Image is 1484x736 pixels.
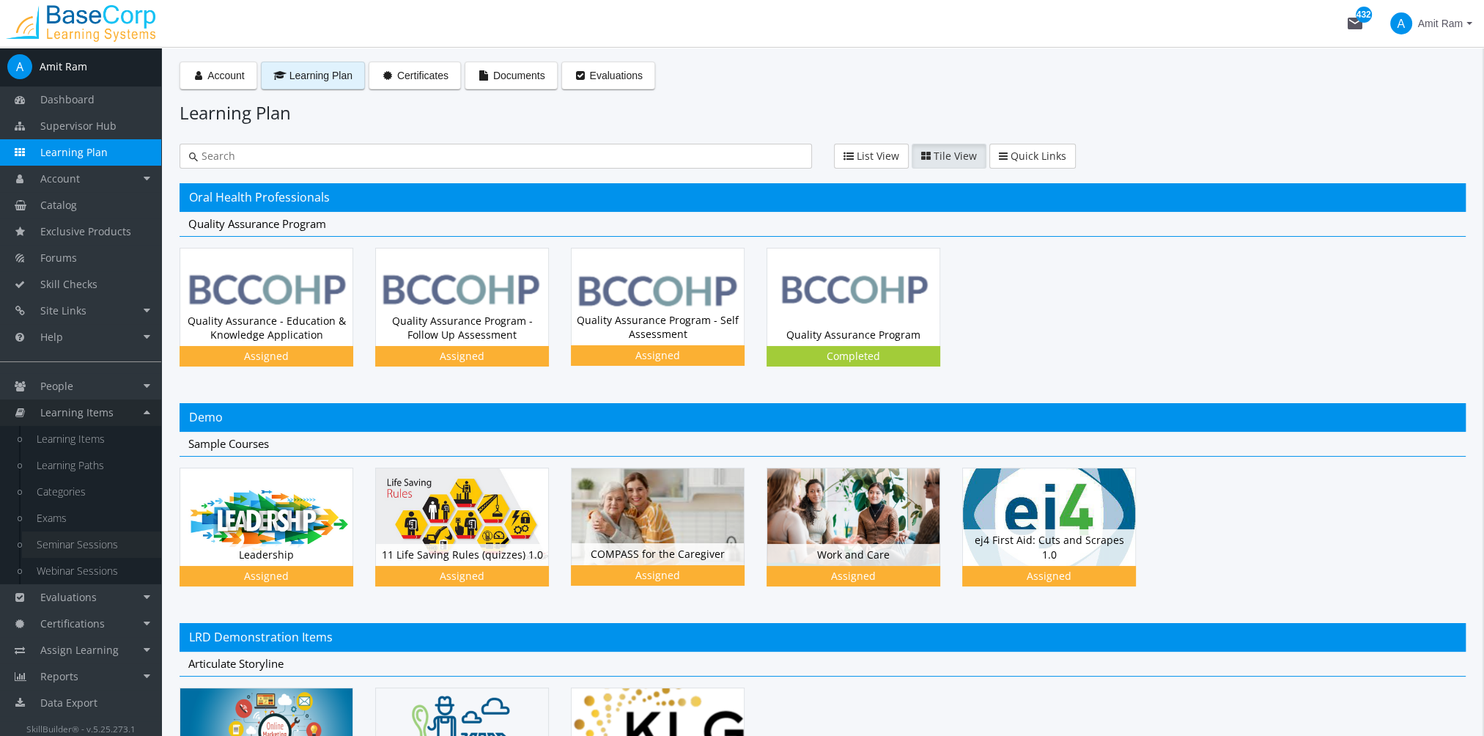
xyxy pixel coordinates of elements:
input: Search [198,149,802,163]
span: Sample Courses [188,436,269,451]
div: Completed [769,349,937,364]
i: Certificates [381,70,394,81]
span: Amit Ram [1418,10,1463,37]
button: Documents [465,62,558,89]
span: Account [40,172,80,185]
i: Evaluations [574,70,587,81]
div: Leadership [180,468,375,608]
a: Exams [22,505,161,531]
div: COMPASS for the Caregiver [571,468,767,608]
span: Evaluations [590,70,643,81]
div: COMPASS for the Caregiver [572,543,744,565]
div: Amit Ram [40,59,87,74]
a: Learning Items [22,426,161,452]
div: Assigned [378,349,546,364]
span: Articulate Storyline [188,656,284,671]
span: Supervisor Hub [40,119,117,133]
span: Tile View [934,149,977,163]
i: Account [192,70,205,81]
span: Reports [40,669,78,683]
div: Quality Assurance Program - Self Assessment [571,248,767,388]
span: Help [40,330,63,344]
span: Demo [189,409,223,425]
span: Oral Health Professionals [189,189,330,205]
span: Learning Plan [40,145,108,159]
span: Data Export [40,696,97,710]
div: Work and Care [767,468,962,608]
div: Quality Assurance Program - Follow Up Assessment [376,310,548,346]
div: Assigned [182,349,350,364]
span: A [7,54,32,79]
span: Learning Plan [289,70,352,81]
span: People [40,379,73,393]
div: ej4 First Aid: Cuts and Scrapes 1.0 [962,468,1158,608]
div: Assigned [378,569,546,584]
a: Categories [22,479,161,505]
span: A [1390,12,1412,34]
div: Quality Assurance - Education & Knowledge Application [180,248,375,389]
span: Quick Links [1011,149,1066,163]
a: Seminar Sessions [22,531,161,558]
div: Quality Assurance Program - Follow Up Assessment [375,248,571,389]
div: Quality Assurance - Education & Knowledge Application [180,310,352,346]
div: 11 Life Saving Rules (quizzes) 1.0 [375,468,571,608]
span: Forums [40,251,77,265]
span: Site Links [40,303,86,317]
div: 11 Life Saving Rules (quizzes) 1.0 [376,544,548,566]
div: Quality Assurance Program [767,324,940,346]
span: Skill Checks [40,277,97,291]
div: Quality Assurance Program [767,248,962,388]
span: Learning Items [40,405,114,419]
button: Account [180,62,257,89]
span: Certificates [397,70,448,81]
span: List View [857,149,899,163]
span: Dashboard [40,92,95,106]
mat-icon: mail [1346,15,1364,32]
div: Work and Care [767,544,940,566]
div: Assigned [574,568,742,583]
div: Quality Assurance Program - Self Assessment [572,309,744,345]
div: Leadership [180,544,352,566]
button: Certificates [369,62,461,89]
span: Evaluations [40,590,97,604]
span: Exclusive Products [40,224,131,238]
h1: Learning Plan [180,100,1466,125]
div: ej4 First Aid: Cuts and Scrapes 1.0 [963,529,1135,565]
div: Assigned [574,348,742,363]
a: Learning Paths [22,452,161,479]
span: Documents [493,70,545,81]
button: Learning Plan [261,62,365,89]
a: Webinar Sessions [22,558,161,584]
span: Quality Assurance Program [188,216,326,231]
i: Documents [477,70,490,81]
div: Assigned [182,569,350,584]
span: Account [207,70,245,81]
div: Assigned [769,569,937,584]
button: Evaluations [561,62,655,89]
span: Certifications [40,617,105,630]
div: Assigned [965,569,1133,584]
i: Learning Plan [273,70,287,81]
span: Catalog [40,198,77,212]
span: LRD Demonstration Items [189,629,333,645]
small: SkillBuilder® - v.5.25.273.1 [26,723,136,735]
span: Assign Learning [40,643,119,657]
